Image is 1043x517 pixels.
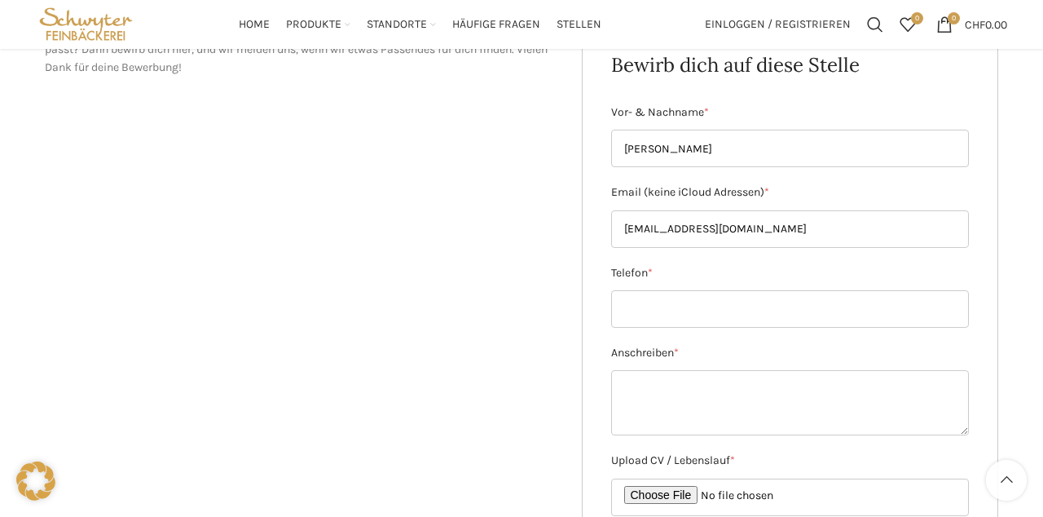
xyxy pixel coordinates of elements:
[452,17,540,33] span: Häufige Fragen
[239,17,270,33] span: Home
[965,17,1007,31] bdi: 0.00
[239,8,270,41] a: Home
[859,8,891,41] a: Suchen
[697,8,859,41] a: Einloggen / Registrieren
[557,8,601,41] a: Stellen
[891,8,924,41] div: Meine Wunschliste
[557,17,601,33] span: Stellen
[452,8,540,41] a: Häufige Fragen
[948,12,960,24] span: 0
[144,8,697,41] div: Main navigation
[286,17,341,33] span: Produkte
[911,12,923,24] span: 0
[45,22,557,77] p: Du hast keine passende Stelle gefunden oder bist dir nicht sicher, was zu deinen Qualifikationen ...
[891,8,924,41] a: 0
[611,51,970,79] h2: Bewirb dich auf diese Stelle
[36,16,136,30] a: Site logo
[705,19,851,30] span: Einloggen / Registrieren
[928,8,1015,41] a: 0 CHF0.00
[611,452,970,470] label: Upload CV / Lebenslauf
[986,460,1027,501] a: Scroll to top button
[611,264,970,282] label: Telefon
[611,344,970,362] label: Anschreiben
[611,104,970,122] label: Vor- & Nachname
[611,183,970,201] label: Email (keine iCloud Adressen)
[367,17,427,33] span: Standorte
[367,8,436,41] a: Standorte
[286,8,350,41] a: Produkte
[965,17,985,31] span: CHF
